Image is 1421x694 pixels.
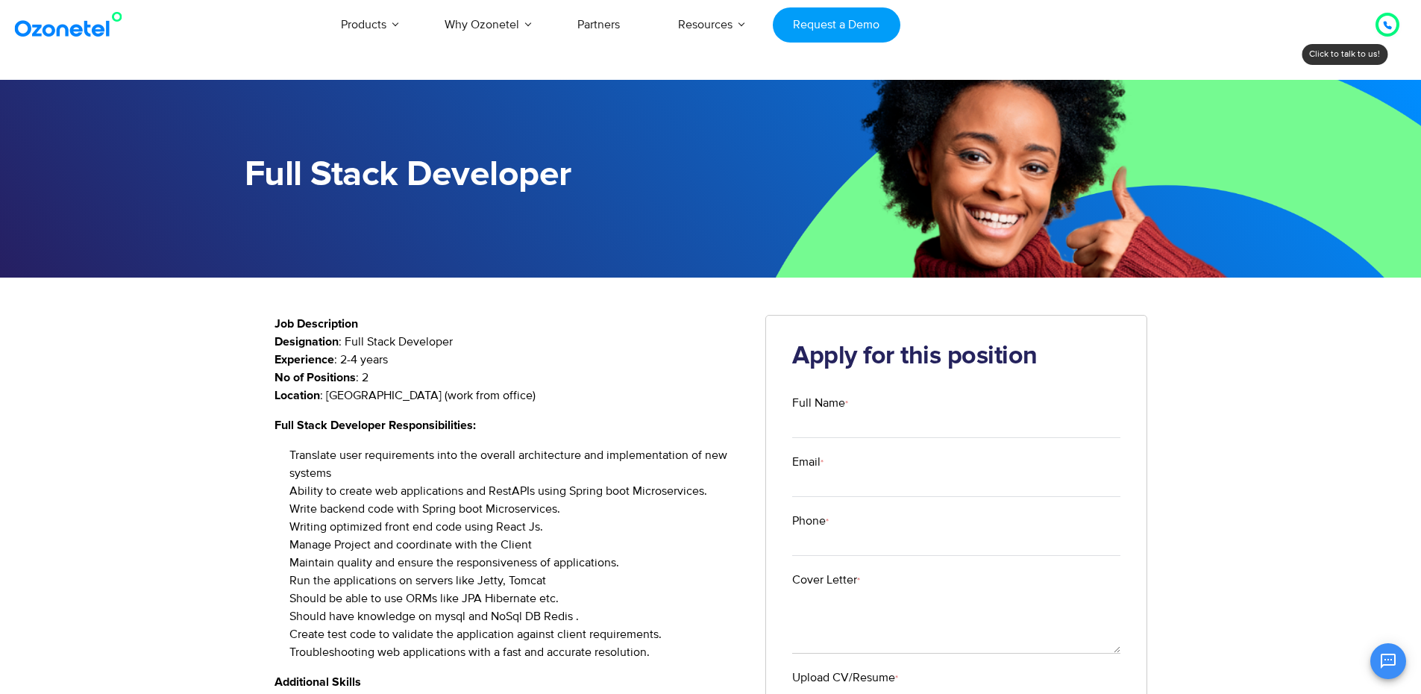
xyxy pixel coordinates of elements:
a: Request a Demo [773,7,900,43]
li: Should have knowledge on mysql and NoSql DB Redis . [289,607,744,625]
label: Cover Letter [792,571,1120,589]
li: Create test code to validate the application against client requirements. [289,625,744,643]
strong: Job Description [275,318,358,330]
li: Maintain quality and ensure the responsiveness of applications. [289,554,744,572]
li: Run the applications on servers like Jetty, Tomcat [289,572,744,590]
p: : Full Stack Developer : 2-4 years : 2 : [GEOGRAPHIC_DATA] (work from office) [275,333,744,404]
label: Full Name [792,394,1120,412]
li: Ability to create web applications and RestAPIs using Spring boot Microservices. [289,482,744,500]
label: Email [792,453,1120,471]
strong: Location [275,390,320,401]
li: Manage Project and coordinate with the Client [289,536,744,554]
label: Upload CV/Resume [792,669,1120,687]
strong: Experience [275,354,334,366]
strong: Additional Skills [275,676,361,688]
strong: Designation [275,336,339,348]
button: Open chat [1370,643,1406,679]
li: Translate user requirements into the overall architecture and implementation of new systems [289,446,744,482]
label: Phone [792,512,1120,530]
li: Writing optimized front end code using React Js. [289,518,744,536]
h1: Full Stack Developer [245,154,711,196]
li: Troubleshooting web applications with a fast and accurate resolution. [289,643,744,661]
strong: Full Stack Developer Responsibilities: [275,419,476,431]
strong: No of Positions [275,372,356,384]
li: Write backend code with Spring boot Microservices. [289,500,744,518]
li: Should be able to use ORMs like JPA Hibernate etc. [289,590,744,607]
h2: Apply for this position [792,342,1120,372]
